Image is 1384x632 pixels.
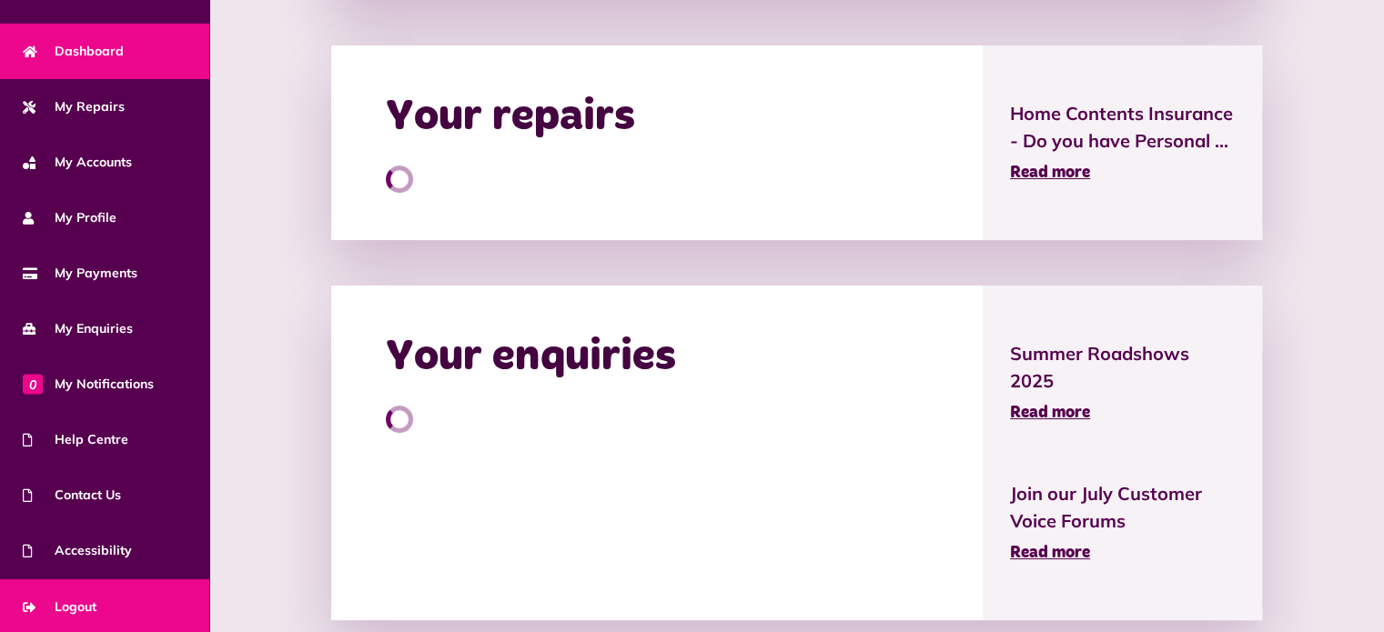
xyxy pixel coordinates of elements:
h2: Your repairs [386,91,635,144]
span: My Repairs [23,97,125,116]
span: Read more [1010,165,1090,181]
span: My Enquiries [23,319,133,338]
a: Home Contents Insurance - Do you have Personal ... Read more [1010,100,1235,186]
span: My Profile [23,208,116,227]
span: 0 [23,374,43,394]
a: Summer Roadshows 2025 Read more [1010,340,1235,426]
span: Read more [1010,545,1090,561]
span: Logout [23,597,96,617]
span: My Notifications [23,375,154,394]
span: Dashboard [23,42,124,61]
span: Join our July Customer Voice Forums [1010,480,1235,535]
span: Read more [1010,405,1090,421]
span: Home Contents Insurance - Do you have Personal ... [1010,100,1235,155]
span: My Payments [23,264,137,283]
span: Contact Us [23,486,121,505]
span: Help Centre [23,430,128,449]
span: Accessibility [23,541,132,560]
span: Summer Roadshows 2025 [1010,340,1235,395]
a: Join our July Customer Voice Forums Read more [1010,480,1235,566]
span: My Accounts [23,153,132,172]
h2: Your enquiries [386,331,676,384]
